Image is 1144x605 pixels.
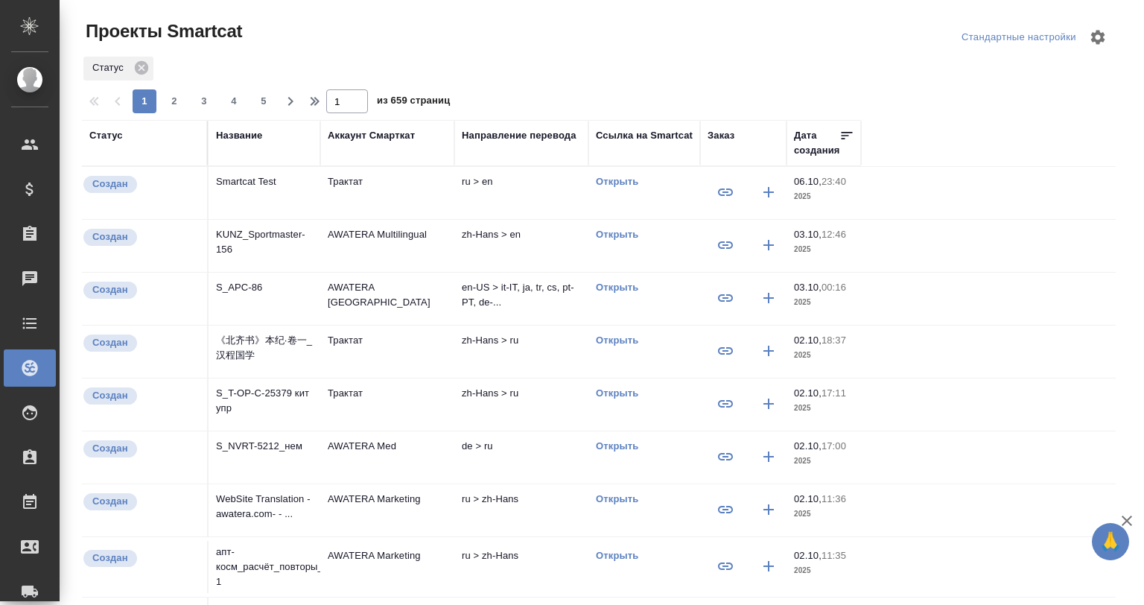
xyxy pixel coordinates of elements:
[708,280,743,316] button: Привязать к существующему заказу
[751,280,786,316] button: Создать заказ
[794,176,822,187] p: 06.10,
[596,387,638,399] a: Открыть
[320,220,454,272] td: AWATERA Multilingual
[328,128,415,143] div: Аккаунт Смарткат
[708,227,743,263] button: Привязать к существующему заказу
[92,494,128,509] p: Создан
[794,550,822,561] p: 02.10,
[462,492,581,507] p: ru > zh-Hans
[708,548,743,584] button: Привязать к существующему заказу
[83,57,153,80] div: Статус
[596,335,638,346] a: Открыть
[462,548,581,563] p: ru > zh-Hans
[822,229,846,240] p: 12:46
[216,439,313,454] p: S_NVRT-5212_нем
[794,440,822,452] p: 02.10,
[708,174,743,210] button: Привязать к существующему заказу
[794,348,854,363] p: 2025
[751,333,786,369] button: Создать заказ
[958,26,1080,49] div: split button
[794,401,854,416] p: 2025
[82,19,242,43] span: Проекты Smartcat
[92,229,128,244] p: Создан
[462,333,581,348] p: zh-Hans > ru
[751,439,786,475] button: Создать заказ
[216,545,313,589] p: апт-косм_расчёт_повторы_S_GoldApple-1
[1092,523,1129,560] button: 🙏
[216,333,313,363] p: 《北齐书》本纪·卷一_汉程国学
[462,174,581,189] p: ru > en
[92,335,128,350] p: Создан
[596,282,638,293] a: Открыть
[320,541,454,593] td: AWATERA Marketing
[708,492,743,528] button: Привязать к существующему заказу
[462,439,581,454] p: de > ru
[794,507,854,522] p: 2025
[1098,526,1123,557] span: 🙏
[92,177,128,191] p: Создан
[216,174,313,189] p: Smartcat Test
[822,176,846,187] p: 23:40
[377,92,450,113] span: из 659 страниц
[89,128,123,143] div: Статус
[320,484,454,536] td: AWATERA Marketing
[794,229,822,240] p: 03.10,
[822,493,846,504] p: 11:36
[596,493,638,504] a: Открыть
[222,89,246,113] button: 4
[1080,19,1116,55] span: Настроить таблицу
[162,89,186,113] button: 2
[822,282,846,293] p: 00:16
[794,563,854,578] p: 2025
[596,176,638,187] a: Открыть
[596,440,638,452] a: Открыть
[462,386,581,401] p: zh-Hans > ru
[751,548,786,584] button: Создать заказ
[216,492,313,522] p: WebSite Translation - awatera.com- - ...
[794,454,854,469] p: 2025
[822,440,846,452] p: 17:00
[320,167,454,219] td: Трактат
[222,94,246,109] span: 4
[596,229,638,240] a: Открыть
[252,94,276,109] span: 5
[216,280,313,295] p: S_APC-86
[462,280,581,310] p: en-US > it-IT, ja, tr, cs, pt-PT, de-...
[192,89,216,113] button: 3
[708,439,743,475] button: Привязать к существующему заказу
[708,386,743,422] button: Привязать к существующему заказу
[596,550,638,561] a: Открыть
[216,128,262,143] div: Название
[216,386,313,416] p: S_T-OP-C-25379 кит упр
[794,335,822,346] p: 02.10,
[751,174,786,210] button: Создать заказ
[320,326,454,378] td: Трактат
[92,388,128,403] p: Создан
[708,128,734,143] div: Заказ
[794,295,854,310] p: 2025
[794,387,822,399] p: 02.10,
[92,60,129,75] p: Статус
[92,282,128,297] p: Создан
[794,242,854,257] p: 2025
[751,492,786,528] button: Создать заказ
[822,550,846,561] p: 11:35
[596,128,693,143] div: Ссылка на Smartcat
[751,227,786,263] button: Создать заказ
[320,273,454,325] td: AWATERA [GEOGRAPHIC_DATA]
[92,551,128,566] p: Создан
[216,227,313,257] p: KUNZ_Sportmaster-156
[252,89,276,113] button: 5
[462,227,581,242] p: zh-Hans > en
[462,128,576,143] div: Направление перевода
[92,441,128,456] p: Создан
[822,335,846,346] p: 18:37
[751,386,786,422] button: Создать заказ
[320,431,454,484] td: AWATERA Med
[822,387,846,399] p: 17:11
[794,189,854,204] p: 2025
[794,282,822,293] p: 03.10,
[794,493,822,504] p: 02.10,
[320,378,454,431] td: Трактат
[708,333,743,369] button: Привязать к существующему заказу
